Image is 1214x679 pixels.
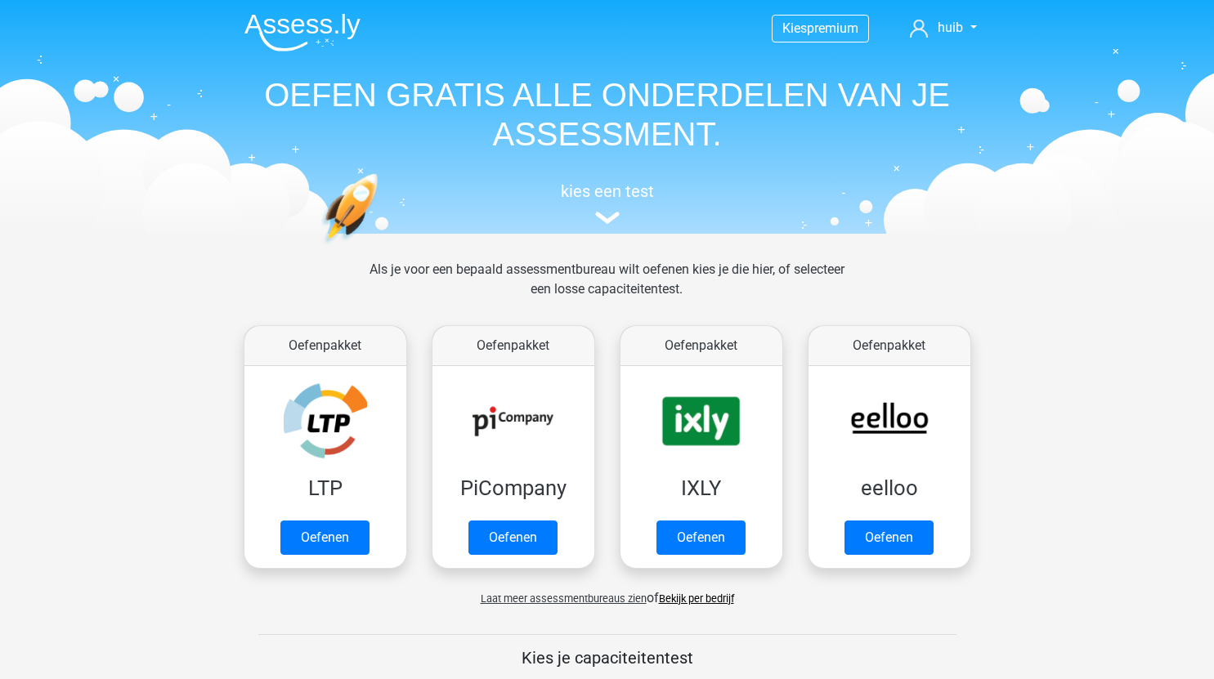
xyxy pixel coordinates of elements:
a: kies een test [231,181,983,225]
a: Bekijk per bedrijf [659,592,734,605]
a: Oefenen [656,520,746,555]
h5: Kies je capaciteitentest [258,648,956,668]
img: oefenen [321,173,441,321]
a: Oefenen [844,520,934,555]
h5: kies een test [231,181,983,201]
a: huib [903,18,983,38]
span: premium [807,20,858,36]
img: Assessly [244,13,361,51]
a: Oefenen [468,520,558,555]
span: huib [938,20,963,35]
img: assessment [595,212,620,224]
a: Kiespremium [773,17,868,39]
div: of [231,575,983,608]
a: Oefenen [280,520,370,555]
div: Als je voor een bepaald assessmentbureau wilt oefenen kies je die hier, of selecteer een losse ca... [356,260,858,319]
span: Kies [782,20,807,36]
span: Laat meer assessmentbureaus zien [481,592,647,605]
h1: OEFEN GRATIS ALLE ONDERDELEN VAN JE ASSESSMENT. [231,75,983,154]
